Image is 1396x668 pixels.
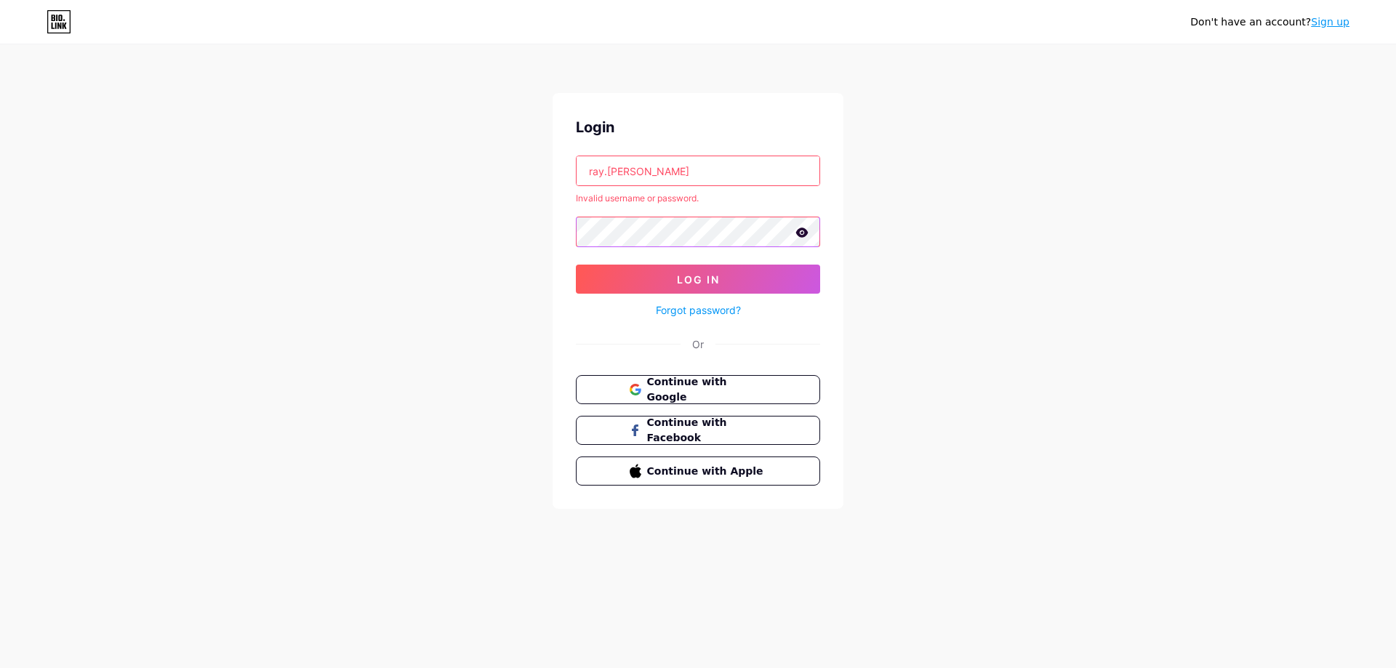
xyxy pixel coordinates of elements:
[576,416,820,445] button: Continue with Facebook
[576,265,820,294] button: Log In
[647,464,767,479] span: Continue with Apple
[677,273,720,286] span: Log In
[1190,15,1349,30] div: Don't have an account?
[576,456,820,486] button: Continue with Apple
[577,156,819,185] input: Username
[692,337,704,352] div: Or
[1311,16,1349,28] a: Sign up
[576,192,820,205] div: Invalid username or password.
[656,302,741,318] a: Forgot password?
[576,375,820,404] button: Continue with Google
[576,116,820,138] div: Login
[647,374,767,405] span: Continue with Google
[647,415,767,446] span: Continue with Facebook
